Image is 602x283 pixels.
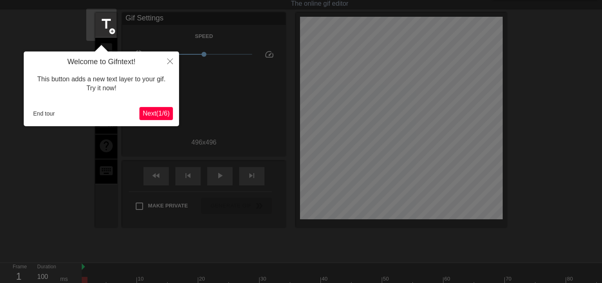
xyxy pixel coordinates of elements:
[161,51,179,70] button: Close
[30,67,173,101] div: This button adds a new text layer to your gif. Try it now!
[30,107,58,120] button: End tour
[139,107,173,120] button: Next
[30,58,173,67] h4: Welcome to Gifntext!
[143,110,170,117] span: Next ( 1 / 6 )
